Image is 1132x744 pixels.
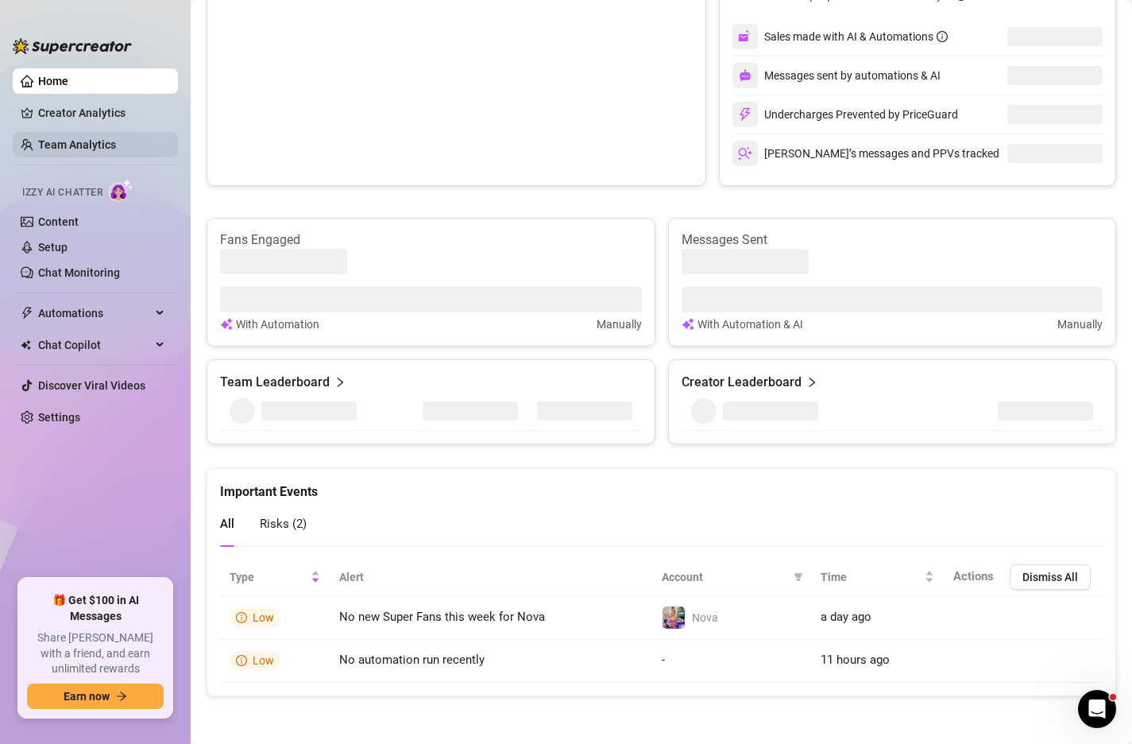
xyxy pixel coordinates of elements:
[663,606,685,629] img: Nova
[220,373,330,392] article: Team Leaderboard
[230,568,307,586] span: Type
[738,29,752,44] img: svg%3e
[682,373,802,392] article: Creator Leaderboard
[662,653,665,667] span: -
[220,316,233,333] img: svg%3e
[38,379,145,392] a: Discover Viral Videos
[732,141,999,166] div: [PERSON_NAME]’s messages and PPVs tracked
[64,690,110,703] span: Earn now
[38,138,116,151] a: Team Analytics
[821,653,890,667] span: 11 hours ago
[597,316,642,333] article: Manually
[109,179,133,202] img: AI Chatter
[1057,316,1103,333] article: Manually
[220,517,234,531] span: All
[1078,690,1116,728] iframe: Intercom live chat
[764,28,948,45] div: Sales made with AI & Automations
[27,630,164,677] span: Share [PERSON_NAME] with a friend, and earn unlimited rewards
[697,316,803,333] article: With Automation & AI
[38,332,151,358] span: Chat Copilot
[220,469,1103,502] div: Important Events
[1010,564,1091,590] button: Dismiss All
[732,63,941,88] div: Messages sent by automations & AI
[806,373,817,392] span: right
[253,611,274,624] span: Low
[794,572,803,582] span: filter
[236,612,247,623] span: info-circle
[739,69,751,82] img: svg%3e
[38,75,68,87] a: Home
[22,185,102,200] span: Izzy AI Chatter
[21,339,31,351] img: Chat Copilot
[38,266,120,279] a: Chat Monitoring
[732,102,958,127] div: Undercharges Prevented by PriceGuard
[937,31,948,42] span: info-circle
[38,100,165,126] a: Creator Analytics
[738,146,752,161] img: svg%3e
[38,300,151,326] span: Automations
[790,565,806,589] span: filter
[682,231,1103,249] article: Messages Sent
[821,610,871,624] span: a day ago
[27,684,164,709] button: Earn nowarrow-right
[220,558,330,597] th: Type
[260,517,307,531] span: Risks ( 2 )
[236,655,247,666] span: info-circle
[692,611,718,624] span: Nova
[13,38,132,54] img: logo-BBDzfeDw.svg
[38,215,79,228] a: Content
[220,231,642,249] article: Fans Engaged
[330,558,652,597] th: Alert
[953,569,994,583] span: Actions
[38,411,80,424] a: Settings
[116,691,127,702] span: arrow-right
[662,568,787,586] span: Account
[339,610,545,624] span: No new Super Fans this week for Nova
[236,316,319,333] article: With Automation
[738,107,752,122] img: svg%3e
[38,241,68,254] a: Setup
[811,558,944,597] th: Time
[1022,571,1078,583] span: Dismiss All
[21,307,33,320] span: thunderbolt
[682,316,694,333] img: svg%3e
[339,653,485,667] span: No automation run recently
[253,654,274,667] span: Low
[821,568,921,586] span: Time
[27,593,164,624] span: 🎁 Get $100 in AI Messages
[334,373,346,392] span: right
